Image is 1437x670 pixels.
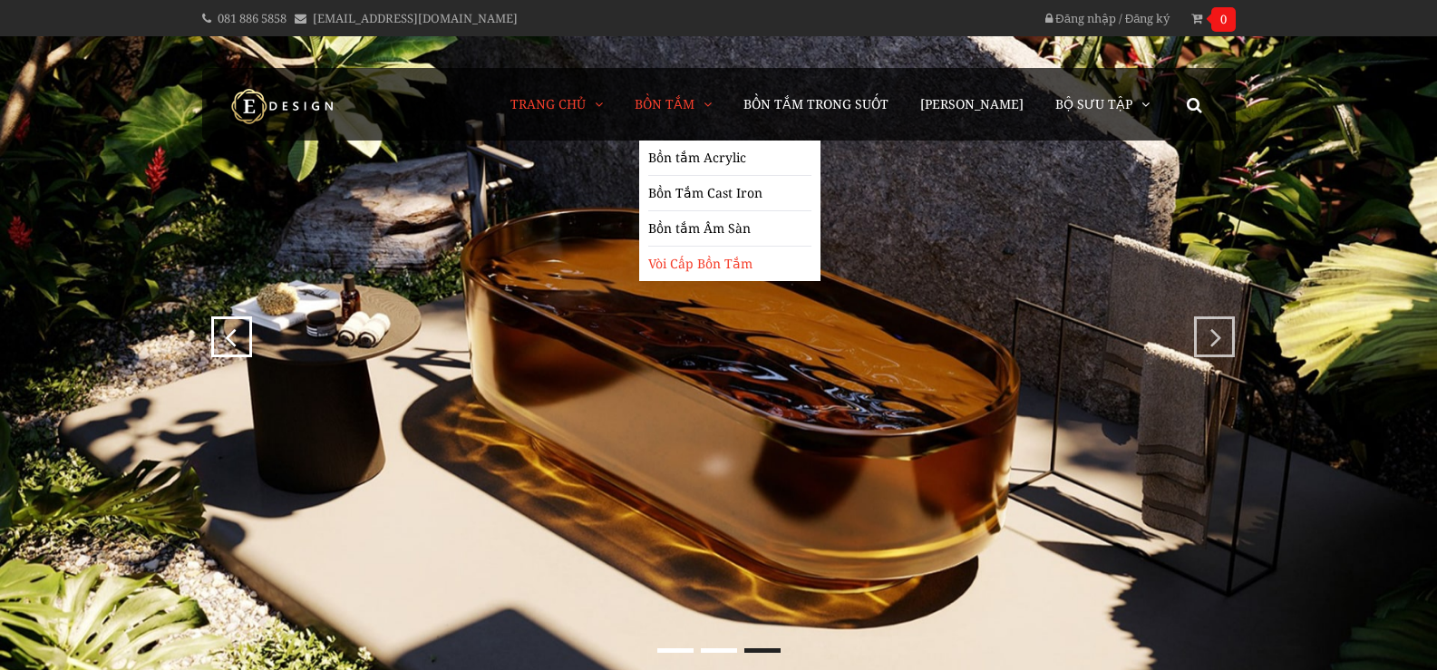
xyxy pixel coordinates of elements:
[216,88,352,124] img: logo Kreiner Germany - Edesign Interior
[621,68,725,141] a: Bồn Tắm
[313,10,518,26] a: [EMAIL_ADDRESS][DOMAIN_NAME]
[648,176,811,211] a: Bồn Tắm Cast Iron
[648,211,811,247] a: Bồn tắm Âm Sàn
[907,68,1037,141] a: [PERSON_NAME]
[218,10,286,26] a: 081 886 5858
[1042,68,1163,141] a: Bộ Sưu Tập
[1055,95,1132,112] span: Bộ Sưu Tập
[920,95,1024,112] span: [PERSON_NAME]
[510,95,586,112] span: Trang chủ
[743,95,888,112] span: Bồn Tắm Trong Suốt
[635,95,694,112] span: Bồn Tắm
[501,68,617,141] a: Trang chủ
[648,141,811,176] a: Bồn tắm Acrylic
[1211,7,1236,32] span: 0
[648,247,811,281] a: Vòi Cấp Bồn Tắm
[1199,316,1221,339] div: next
[1119,10,1122,26] span: /
[216,316,238,339] div: prev
[730,68,902,141] a: Bồn Tắm Trong Suốt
